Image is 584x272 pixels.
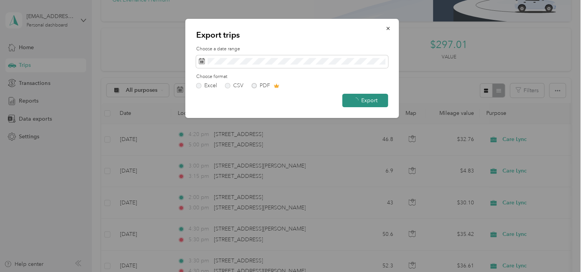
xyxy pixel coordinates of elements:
[196,30,388,40] p: Export trips
[196,73,388,80] label: Choose format
[204,83,217,88] div: Excel
[233,83,244,88] div: CSV
[541,229,584,272] iframe: Everlance-gr Chat Button Frame
[196,46,388,53] label: Choose a date range
[342,94,388,107] button: Export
